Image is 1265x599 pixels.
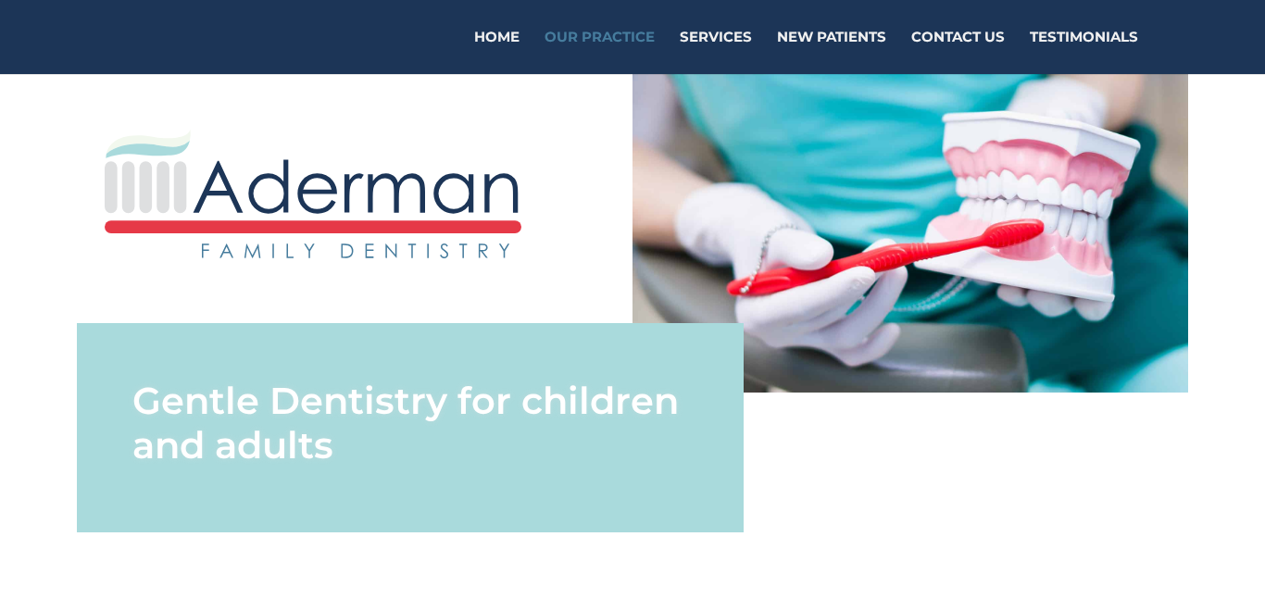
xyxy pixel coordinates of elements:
[1030,31,1138,74] a: Testimonials
[474,31,520,74] a: Home
[545,31,655,74] a: Our Practice
[105,130,521,258] img: aderman-logo-full-color-on-transparent-vector
[777,31,886,74] a: New Patients
[680,31,752,74] a: Services
[911,31,1005,74] a: Contact Us
[132,379,688,477] h1: Gentle Dentistry for children and adults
